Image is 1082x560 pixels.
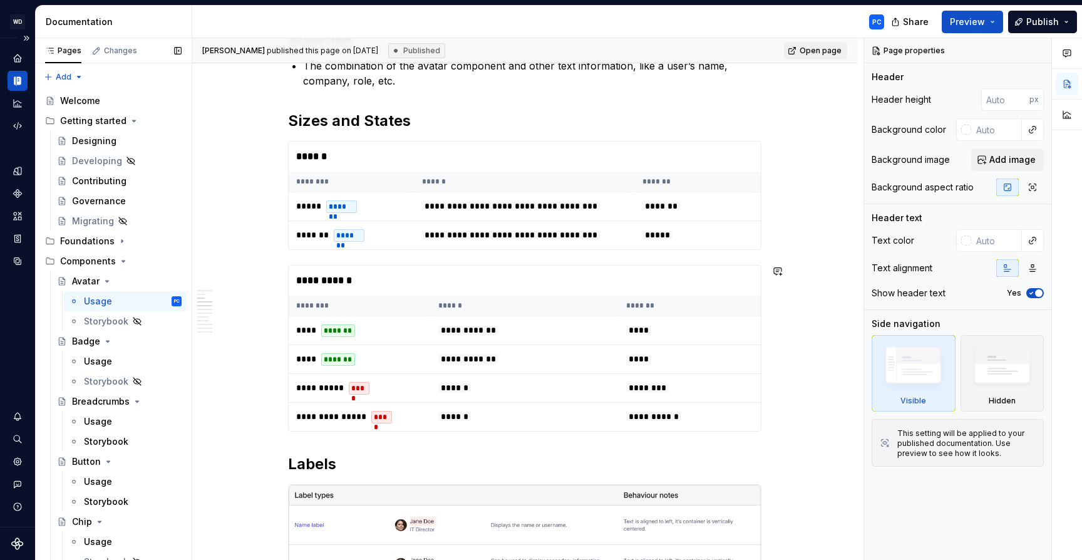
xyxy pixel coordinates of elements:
a: Usage [64,532,187,552]
a: Open page [784,42,847,60]
div: Foundations [60,235,115,247]
a: Usage [64,472,187,492]
a: Storybook [64,311,187,331]
div: PC [872,17,882,27]
div: Pages [45,46,81,56]
div: Storybook [84,315,128,328]
a: Breadcrumbs [52,391,187,412]
h2: Sizes and States [288,111,761,131]
a: Home [8,48,28,68]
div: WD [10,14,25,29]
div: Text alignment [872,262,932,274]
div: Usage [84,536,112,548]
div: Breadcrumbs [72,395,130,408]
div: Hidden [961,335,1044,412]
a: Usage [64,412,187,432]
div: Header height [872,93,931,106]
p: px [1029,95,1039,105]
input: Auto [971,229,1022,252]
a: Migrating [52,211,187,231]
div: Contributing [72,175,126,187]
a: Design tokens [8,161,28,181]
div: Usage [84,355,112,368]
span: Open page [800,46,842,56]
div: Governance [72,195,126,207]
div: Button [72,455,101,468]
a: Governance [52,191,187,211]
p: The combination of the avatar component and other text information, like a user’s name, company, ... [303,58,761,88]
a: Storybook [64,371,187,391]
div: This setting will be applied to your published documentation. Use preview to see how it looks. [897,428,1036,459]
a: Assets [8,206,28,226]
div: Getting started [40,111,187,131]
a: Analytics [8,93,28,113]
div: Background color [872,123,946,136]
button: Notifications [8,407,28,427]
span: [PERSON_NAME] [202,46,265,55]
div: Storybook [84,375,128,388]
a: Settings [8,452,28,472]
div: Visible [900,396,926,406]
h2: Labels [288,454,761,474]
div: Background aspect ratio [872,181,974,194]
button: Expand sidebar [18,29,35,47]
a: Data sources [8,251,28,271]
a: Avatar [52,271,187,291]
a: Documentation [8,71,28,91]
div: Getting started [60,115,126,127]
a: Storybook [64,492,187,512]
span: Add image [989,153,1036,166]
div: Storybook [84,435,128,448]
div: Usage [84,415,112,428]
a: Chip [52,512,187,532]
div: Usage [84,475,112,488]
button: Search ⌘K [8,429,28,449]
button: Add image [971,148,1044,171]
button: Share [885,11,937,33]
button: Add [40,68,87,86]
div: Badge [72,335,100,348]
div: Developing [72,155,122,167]
div: Published [388,43,445,58]
div: Visible [872,335,956,412]
div: Changes [104,46,137,56]
a: UsagePC [64,291,187,311]
label: Yes [1007,288,1021,298]
a: Usage [64,351,187,371]
div: Migrating [72,215,114,227]
button: Contact support [8,474,28,494]
div: Documentation [46,16,187,28]
div: Welcome [60,95,100,107]
input: Auto [981,88,1029,111]
div: Header text [872,212,922,224]
div: Storybook stories [8,229,28,249]
div: Avatar [72,275,100,288]
a: Storybook [64,432,187,452]
a: Button [52,452,187,472]
a: Developing [52,151,187,171]
div: Header [872,71,904,83]
span: Preview [950,16,985,28]
button: Preview [942,11,1003,33]
div: Storybook [84,495,128,508]
svg: Supernova Logo [11,537,24,550]
div: Components [60,255,116,267]
a: Components [8,184,28,204]
a: Contributing [52,171,187,191]
div: Background image [872,153,950,166]
button: WD [3,8,33,35]
span: Share [903,16,929,28]
a: Code automation [8,116,28,136]
span: Add [56,72,71,82]
a: Welcome [40,91,187,111]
